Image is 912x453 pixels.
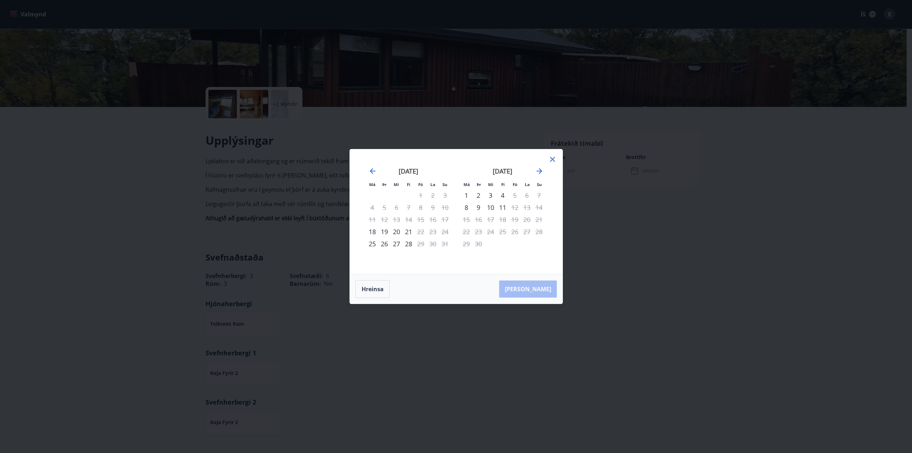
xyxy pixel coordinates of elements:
[484,226,497,238] td: Not available. miðvikudagur, 24. september 2025
[521,189,533,201] td: Not available. laugardagur, 6. september 2025
[390,226,403,238] td: Choose miðvikudagur, 20. ágúst 2025 as your check-in date. It’s available.
[403,226,415,238] div: 21
[439,201,451,213] td: Not available. sunnudagur, 10. ágúst 2025
[369,182,375,187] small: Má
[390,238,403,250] div: 27
[472,189,484,201] div: 2
[418,182,423,187] small: Fö
[439,189,451,201] td: Not available. sunnudagur, 3. ágúst 2025
[366,213,378,226] td: Not available. mánudagur, 11. ágúst 2025
[390,201,403,213] td: Not available. miðvikudagur, 6. ágúst 2025
[415,226,427,238] td: Not available. föstudagur, 22. ágúst 2025
[535,167,544,175] div: Move forward to switch to the next month.
[442,182,447,187] small: Su
[521,213,533,226] td: Not available. laugardagur, 20. september 2025
[472,201,484,213] div: 9
[415,226,427,238] div: Aðeins útritun í boði
[427,238,439,250] td: Not available. laugardagur, 30. ágúst 2025
[378,201,390,213] td: Not available. þriðjudagur, 5. ágúst 2025
[497,189,509,201] td: Choose fimmtudagur, 4. september 2025 as your check-in date. It’s available.
[484,189,497,201] div: 3
[415,213,427,226] td: Not available. föstudagur, 15. ágúst 2025
[533,189,545,201] td: Not available. sunnudagur, 7. september 2025
[390,213,403,226] td: Not available. miðvikudagur, 13. ágúst 2025
[415,201,427,213] td: Not available. föstudagur, 8. ágúst 2025
[439,226,451,238] td: Not available. sunnudagur, 24. ágúst 2025
[366,238,378,250] div: Aðeins innritun í boði
[427,213,439,226] td: Not available. laugardagur, 16. ágúst 2025
[427,226,439,238] td: Not available. laugardagur, 23. ágúst 2025
[484,189,497,201] td: Choose miðvikudagur, 3. september 2025 as your check-in date. It’s available.
[521,226,533,238] td: Not available. laugardagur, 27. september 2025
[415,238,427,250] div: Aðeins útritun í boði
[521,201,533,213] td: Not available. laugardagur, 13. september 2025
[460,189,472,201] div: Aðeins innritun í boði
[460,213,472,226] td: Not available. mánudagur, 15. september 2025
[501,182,505,187] small: Fi
[497,201,509,213] div: 11
[460,226,472,238] td: Not available. mánudagur, 22. september 2025
[472,238,484,250] td: Not available. þriðjudagur, 30. september 2025
[484,201,497,213] td: Choose miðvikudagur, 10. september 2025 as your check-in date. It’s available.
[497,201,509,213] td: Choose fimmtudagur, 11. september 2025 as your check-in date. It’s available.
[378,213,390,226] td: Not available. þriðjudagur, 12. ágúst 2025
[366,226,378,238] td: Choose mánudagur, 18. ágúst 2025 as your check-in date. It’s available.
[484,213,497,226] td: Not available. miðvikudagur, 17. september 2025
[497,189,509,201] div: 4
[497,213,509,226] td: Not available. fimmtudagur, 18. september 2025
[356,280,390,298] button: Hreinsa
[390,238,403,250] td: Choose miðvikudagur, 27. ágúst 2025 as your check-in date. It’s available.
[509,189,521,201] div: Aðeins útritun í boði
[415,238,427,250] td: Not available. föstudagur, 29. ágúst 2025
[509,189,521,201] td: Not available. föstudagur, 5. september 2025
[509,201,521,213] div: Aðeins útritun í boði
[488,182,493,187] small: Mi
[430,182,435,187] small: La
[399,167,418,175] strong: [DATE]
[439,213,451,226] td: Not available. sunnudagur, 17. ágúst 2025
[439,238,451,250] td: Not available. sunnudagur, 31. ágúst 2025
[460,238,472,250] td: Not available. mánudagur, 29. september 2025
[394,182,399,187] small: Mi
[403,238,415,250] div: 28
[472,213,484,226] td: Not available. þriðjudagur, 16. september 2025
[368,167,377,175] div: Move backward to switch to the previous month.
[403,201,415,213] td: Not available. fimmtudagur, 7. ágúst 2025
[533,201,545,213] td: Not available. sunnudagur, 14. september 2025
[477,182,481,187] small: Þr
[403,238,415,250] td: Choose fimmtudagur, 28. ágúst 2025 as your check-in date. It’s available.
[378,238,390,250] td: Choose þriðjudagur, 26. ágúst 2025 as your check-in date. It’s available.
[509,226,521,238] td: Not available. föstudagur, 26. september 2025
[484,201,497,213] div: 10
[533,213,545,226] td: Not available. sunnudagur, 21. september 2025
[493,167,512,175] strong: [DATE]
[513,182,517,187] small: Fö
[358,158,554,266] div: Calendar
[403,213,415,226] td: Not available. fimmtudagur, 14. ágúst 2025
[378,226,390,238] td: Choose þriðjudagur, 19. ágúst 2025 as your check-in date. It’s available.
[407,182,410,187] small: Fi
[403,226,415,238] td: Choose fimmtudagur, 21. ágúst 2025 as your check-in date. It’s available.
[427,189,439,201] td: Not available. laugardagur, 2. ágúst 2025
[460,189,472,201] td: Choose mánudagur, 1. september 2025 as your check-in date. It’s available.
[366,201,378,213] td: Not available. mánudagur, 4. ágúst 2025
[415,189,427,201] td: Not available. föstudagur, 1. ágúst 2025
[463,182,470,187] small: Má
[533,226,545,238] td: Not available. sunnudagur, 28. september 2025
[460,201,472,213] td: Choose mánudagur, 8. september 2025 as your check-in date. It’s available.
[378,238,390,250] div: 26
[537,182,542,187] small: Su
[525,182,530,187] small: La
[472,201,484,213] td: Choose þriðjudagur, 9. september 2025 as your check-in date. It’s available.
[472,189,484,201] td: Choose þriðjudagur, 2. september 2025 as your check-in date. It’s available.
[378,226,390,238] div: 19
[427,201,439,213] td: Not available. laugardagur, 9. ágúst 2025
[472,226,484,238] td: Not available. þriðjudagur, 23. september 2025
[497,226,509,238] td: Not available. fimmtudagur, 25. september 2025
[366,238,378,250] td: Choose mánudagur, 25. ágúst 2025 as your check-in date. It’s available.
[509,213,521,226] td: Not available. föstudagur, 19. september 2025
[509,201,521,213] td: Not available. föstudagur, 12. september 2025
[460,201,472,213] div: Aðeins innritun í boði
[382,182,387,187] small: Þr
[366,226,378,238] div: Aðeins innritun í boði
